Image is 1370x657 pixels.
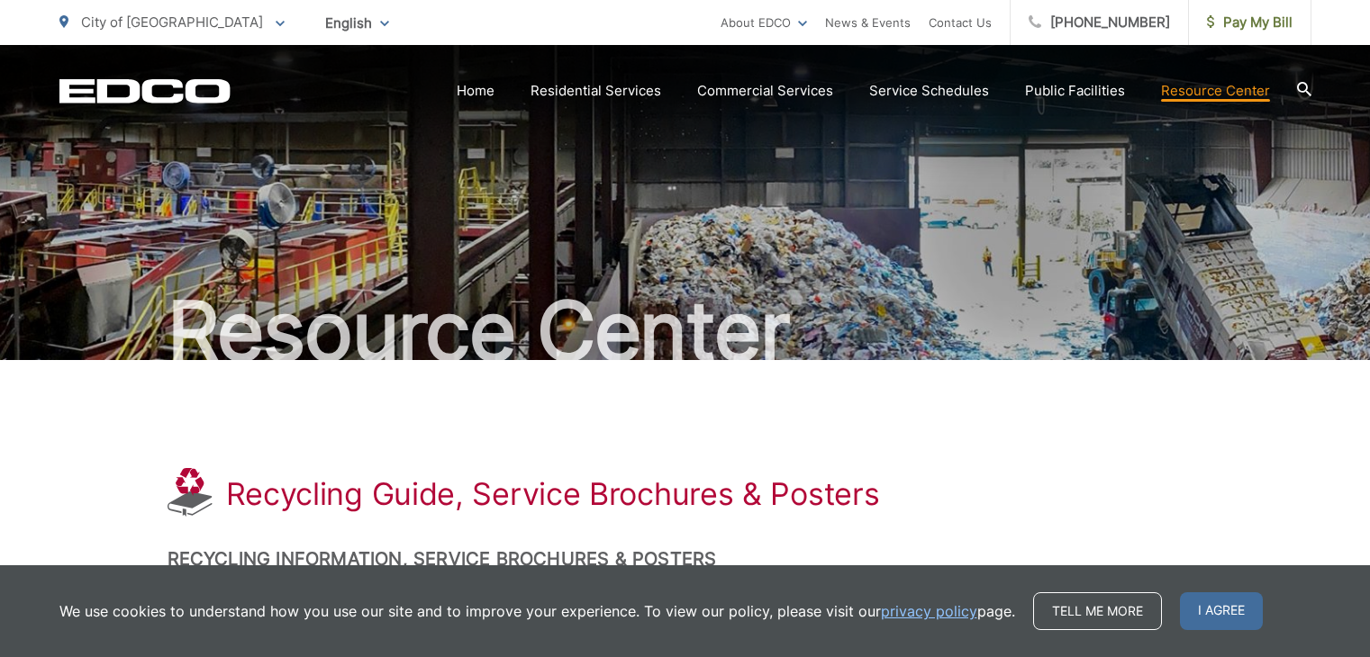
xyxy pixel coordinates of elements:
a: Resource Center [1161,80,1270,102]
a: Public Facilities [1025,80,1125,102]
a: privacy policy [881,600,977,622]
a: News & Events [825,12,911,33]
a: Commercial Services [697,80,833,102]
span: English [312,7,403,39]
h2: Recycling Information, Service Brochures & Posters [168,548,1203,570]
a: EDCD logo. Return to the homepage. [59,78,231,103]
a: Service Schedules [869,80,989,102]
a: Contact Us [929,12,992,33]
h2: Resource Center [59,286,1311,376]
a: Home [457,80,494,102]
a: Residential Services [531,80,661,102]
h1: Recycling Guide, Service Brochures & Posters [226,476,880,512]
span: City of [GEOGRAPHIC_DATA] [81,13,263,31]
a: Tell me more [1033,592,1162,630]
span: Pay My Bill [1207,12,1293,33]
a: About EDCO [721,12,807,33]
p: We use cookies to understand how you use our site and to improve your experience. To view our pol... [59,600,1015,622]
span: I agree [1180,592,1263,630]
